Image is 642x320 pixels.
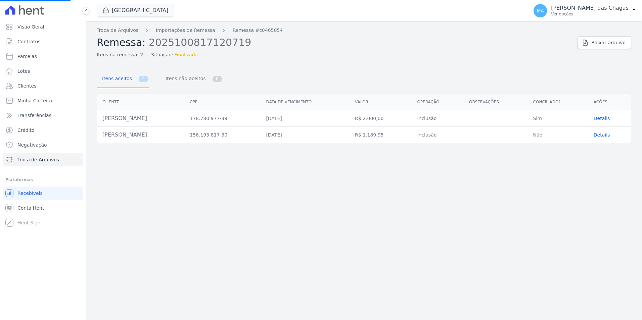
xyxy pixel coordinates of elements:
[528,127,588,143] td: Não
[3,20,83,34] a: Visão Geral
[17,68,30,74] span: Lotes
[184,110,261,127] td: 178.780.977-39
[184,127,261,143] td: 156.193.817-30
[412,94,464,110] th: Operação
[139,76,148,82] span: 2
[551,11,629,17] p: Ver opções
[162,72,207,85] span: Itens não aceitos
[156,27,215,34] a: Importações de Remessa
[97,27,138,34] a: Troca de Arquivos
[97,110,184,127] td: [PERSON_NAME]
[3,79,83,93] a: Clientes
[261,110,350,127] td: [DATE]
[412,110,464,127] td: Inclusão
[350,94,412,110] th: Valor
[3,35,83,48] a: Contratos
[412,127,464,143] td: Inclusão
[98,72,133,85] span: Itens aceitos
[350,127,412,143] td: R$ 1.189,95
[3,153,83,166] a: Troca de Arquivos
[261,127,350,143] td: [DATE]
[17,112,51,119] span: Transferências
[528,94,588,110] th: Conciliado?
[149,36,251,48] span: 2025100817120719
[97,127,184,143] td: [PERSON_NAME]
[97,51,143,58] span: Itens na remessa: 2
[97,70,223,88] nav: Tab selector
[160,70,223,88] a: Itens não aceitos 0
[3,123,83,137] a: Crédito
[3,186,83,200] a: Recebíveis
[17,53,37,60] span: Parcelas
[594,132,610,138] a: Details
[350,110,412,127] td: R$ 2.000,00
[17,142,47,148] span: Negativação
[97,94,184,110] th: Cliente
[594,132,610,138] span: translation missing: pt-BR.manager.charges.file_imports.show.table_row.details
[3,138,83,152] a: Negativação
[3,50,83,63] a: Parcelas
[233,27,283,34] a: Remessa #c0465054
[97,27,572,34] nav: Breadcrumb
[175,51,198,58] span: Finalizada
[594,116,610,121] span: translation missing: pt-BR.manager.charges.file_imports.show.table_row.details
[17,127,35,134] span: Crédito
[5,176,80,184] div: Plataformas
[97,37,145,48] span: Remessa:
[261,94,350,110] th: Data de vencimento
[578,36,631,49] a: Baixar arquivo
[3,109,83,122] a: Transferências
[17,38,40,45] span: Contratos
[464,94,528,110] th: Observações
[594,116,610,121] a: Details
[17,83,36,89] span: Clientes
[3,64,83,78] a: Lotes
[151,51,173,58] span: Situação:
[3,94,83,107] a: Minha Carteira
[17,205,44,211] span: Conta Hent
[184,94,261,110] th: CPF
[17,23,44,30] span: Visão Geral
[591,39,626,46] span: Baixar arquivo
[528,1,642,20] button: MA [PERSON_NAME] das Chagas Ver opções
[528,110,588,127] td: Sim
[17,97,52,104] span: Minha Carteira
[17,190,43,197] span: Recebíveis
[97,70,149,88] a: Itens aceitos 2
[537,8,544,13] span: MA
[97,4,174,17] button: [GEOGRAPHIC_DATA]
[3,201,83,215] a: Conta Hent
[551,5,629,11] p: [PERSON_NAME] das Chagas
[17,156,59,163] span: Troca de Arquivos
[213,76,222,82] span: 0
[588,94,631,110] th: Ações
